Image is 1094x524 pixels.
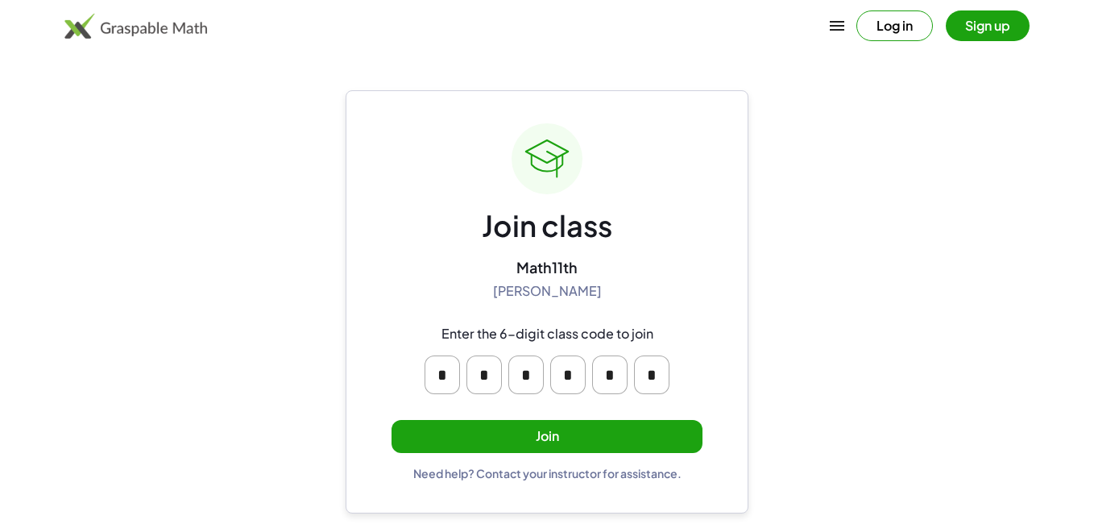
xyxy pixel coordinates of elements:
[466,356,502,394] input: Please enter OTP character 2
[634,356,669,394] input: Please enter OTP character 6
[856,10,933,41] button: Log in
[493,283,602,300] div: [PERSON_NAME]
[425,356,460,394] input: Please enter OTP character 1
[508,356,544,394] input: Please enter OTP character 3
[392,420,702,453] button: Join
[413,466,682,480] div: Need help? Contact your instructor for assistance.
[482,207,612,245] div: Join class
[441,326,653,343] div: Enter the 6-digit class code to join
[946,10,1030,41] button: Sign up
[516,258,578,277] div: Math11th
[592,356,628,394] input: Please enter OTP character 5
[550,356,586,394] input: Please enter OTP character 4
